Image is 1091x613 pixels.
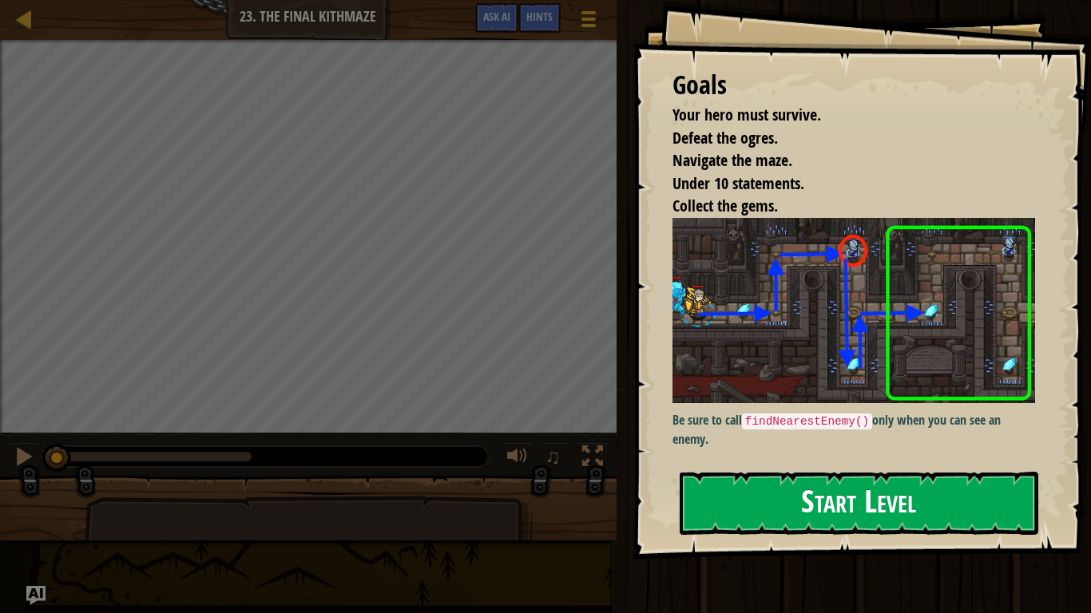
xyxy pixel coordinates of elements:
[653,104,1031,127] li: Your hero must survive.
[483,9,510,24] span: Ask AI
[502,442,534,475] button: Adjust volume
[672,149,792,171] span: Navigate the maze.
[680,472,1038,535] button: Start Level
[672,172,804,194] span: Under 10 statements.
[672,411,1035,448] p: Be sure to call only when you can see an enemy.
[653,149,1031,172] li: Navigate the maze.
[672,195,778,216] span: Collect the gems.
[672,127,778,148] span: Defeat the ogres.
[672,218,1035,403] img: The final kithmaze
[569,3,609,41] button: Show game menu
[653,127,1031,150] li: Defeat the ogres.
[577,442,609,475] button: Toggle fullscreen
[475,3,518,33] button: Ask AI
[742,413,872,429] code: findNearestEnemy()
[672,67,1035,104] div: Goals
[8,442,40,475] button: Ctrl + P: Pause
[545,445,561,469] span: ♫
[542,442,569,475] button: ♫
[672,104,821,125] span: Your hero must survive.
[26,586,46,605] button: Ask AI
[526,9,553,24] span: Hints
[653,195,1031,218] li: Collect the gems.
[653,172,1031,196] li: Under 10 statements.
